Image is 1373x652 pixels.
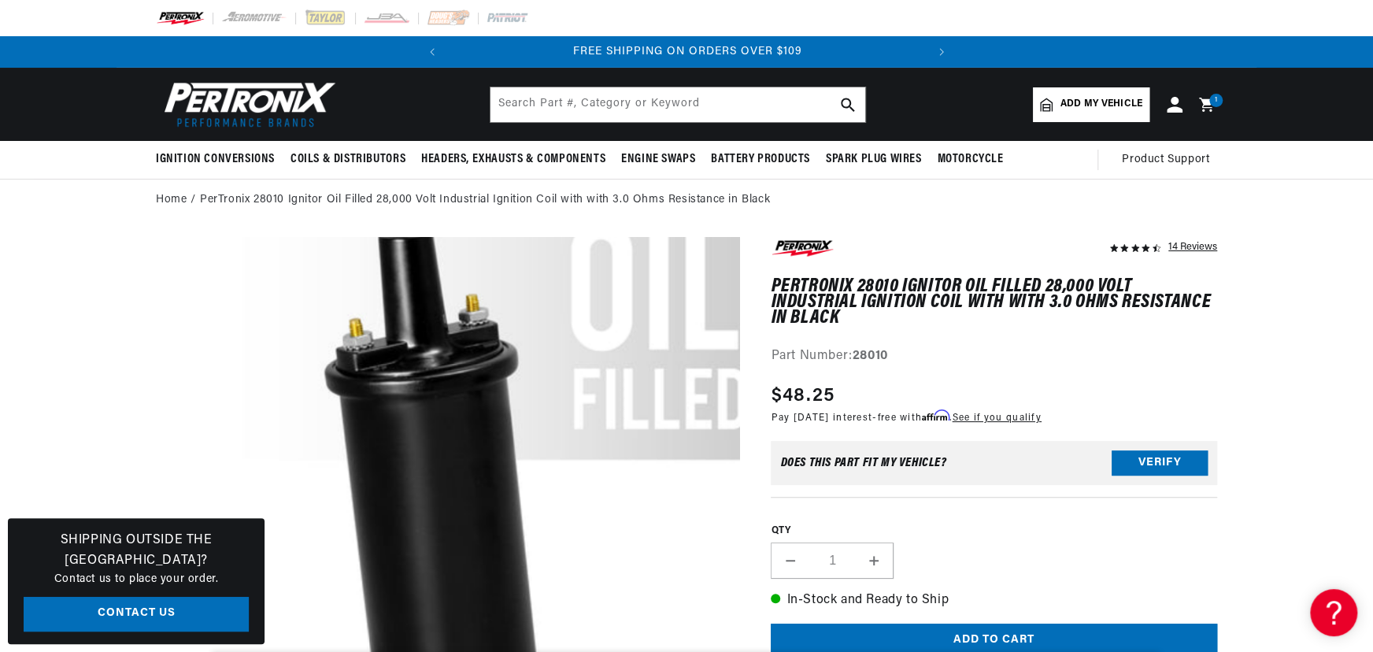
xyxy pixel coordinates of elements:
[771,279,1217,327] h1: PerTronix 28010 Ignitor Oil Filled 28,000 Volt Industrial Ignition Coil with with 3.0 Ohms Resist...
[1122,151,1209,169] span: Product Support
[1112,450,1208,476] button: Verify
[117,36,1256,68] slideshow-component: Translation missing: en.sections.announcements.announcement_bar
[952,413,1041,423] a: See if you qualify - Learn more about Affirm Financing (opens in modal)
[937,151,1003,168] span: Motorcycle
[421,151,605,168] span: Headers, Exhausts & Components
[818,141,930,178] summary: Spark Plug Wires
[853,350,888,362] strong: 28010
[1168,237,1217,256] div: 14 Reviews
[24,531,249,571] h3: Shipping Outside the [GEOGRAPHIC_DATA]?
[24,571,249,588] p: Contact us to place your order.
[613,141,703,178] summary: Engine Swaps
[156,141,283,178] summary: Ignition Conversions
[711,151,810,168] span: Battery Products
[156,151,275,168] span: Ignition Conversions
[449,43,927,61] div: 2 of 2
[573,46,802,57] span: FREE SHIPPING ON ORDERS OVER $109
[780,457,946,469] div: Does This part fit My vehicle?
[1060,97,1142,112] span: Add my vehicle
[449,43,927,61] div: Announcement
[771,410,1041,425] p: Pay [DATE] interest-free with .
[771,346,1217,367] div: Part Number:
[771,382,835,410] span: $48.25
[771,524,1217,538] label: QTY
[929,141,1011,178] summary: Motorcycle
[826,151,922,168] span: Spark Plug Wires
[156,191,187,209] a: Home
[926,36,957,68] button: Translation missing: en.sections.announcements.next_announcement
[1122,141,1217,179] summary: Product Support
[200,191,770,209] a: PerTronix 28010 Ignitor Oil Filled 28,000 Volt Industrial Ignition Coil with with 3.0 Ohms Resist...
[490,87,865,122] input: Search Part #, Category or Keyword
[416,36,448,68] button: Translation missing: en.sections.announcements.previous_announcement
[156,77,337,132] img: Pertronix
[621,151,695,168] span: Engine Swaps
[922,409,949,421] span: Affirm
[703,141,818,178] summary: Battery Products
[1033,87,1149,122] a: Add my vehicle
[283,141,413,178] summary: Coils & Distributors
[156,191,1217,209] nav: breadcrumbs
[413,141,613,178] summary: Headers, Exhausts & Components
[24,597,249,632] a: Contact Us
[831,87,865,122] button: search button
[1215,94,1218,107] span: 1
[771,591,1217,611] p: In-Stock and Ready to Ship
[291,151,405,168] span: Coils & Distributors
